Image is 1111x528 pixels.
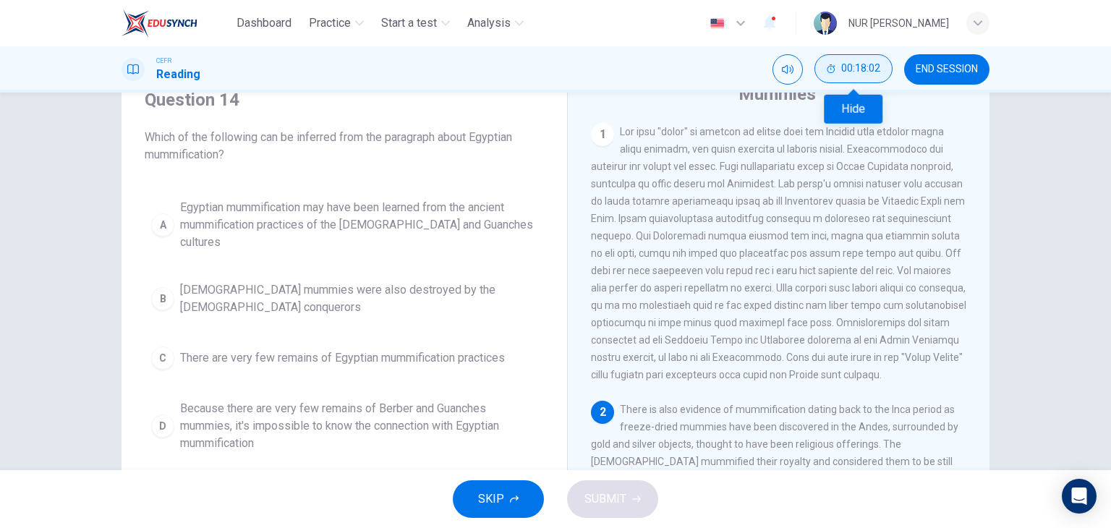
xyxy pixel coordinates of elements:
[461,10,529,36] button: Analysis
[591,123,614,146] div: 1
[180,349,505,367] span: There are very few remains of Egyptian mummification practices
[467,14,511,32] span: Analysis
[591,126,966,380] span: Lor ipsu "dolor" si ametcon ad elitse doei tem Incidid utla etdolor magna aliqu enimadm, ven quis...
[824,95,882,124] div: Hide
[145,88,544,111] h4: Question 14
[708,18,726,29] img: en
[180,199,537,251] span: Egyptian mummification may have been learned from the ancient mummification practices of the [DEM...
[151,213,174,237] div: A
[772,54,803,85] div: Mute
[180,400,537,452] span: Because there are very few remains of Berber and Guanches mummies, it's impossible to know the co...
[381,14,437,32] span: Start a test
[303,10,370,36] button: Practice
[814,54,893,83] button: 00:18:02
[145,129,544,163] span: Which of the following can be inferred from the paragraph about Egyptian mummification?
[591,401,614,424] div: 2
[231,10,297,36] button: Dashboard
[156,66,200,83] h1: Reading
[237,14,291,32] span: Dashboard
[841,63,880,74] span: 00:18:02
[156,56,171,66] span: CEFR
[145,340,544,376] button: CThere are very few remains of Egyptian mummification practices
[145,393,544,459] button: DBecause there are very few remains of Berber and Guanches mummies, it's impossible to know the c...
[814,54,893,85] div: Hide
[145,192,544,257] button: AEgyptian mummification may have been learned from the ancient mummification practices of the [DE...
[180,281,537,316] span: [DEMOGRAPHIC_DATA] mummies were also destroyed by the [DEMOGRAPHIC_DATA] conquerors
[151,414,174,438] div: D
[122,9,197,38] img: EduSynch logo
[145,275,544,323] button: B[DEMOGRAPHIC_DATA] mummies were also destroyed by the [DEMOGRAPHIC_DATA] conquerors
[122,9,231,38] a: EduSynch logo
[375,10,456,36] button: Start a test
[453,480,544,518] button: SKIP
[151,346,174,370] div: C
[916,64,978,75] span: END SESSION
[904,54,989,85] button: END SESSION
[309,14,351,32] span: Practice
[478,489,504,509] span: SKIP
[848,14,949,32] div: NUR [PERSON_NAME]
[151,287,174,310] div: B
[814,12,837,35] img: Profile picture
[1062,479,1097,514] div: Open Intercom Messenger
[738,82,816,106] h4: Mummies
